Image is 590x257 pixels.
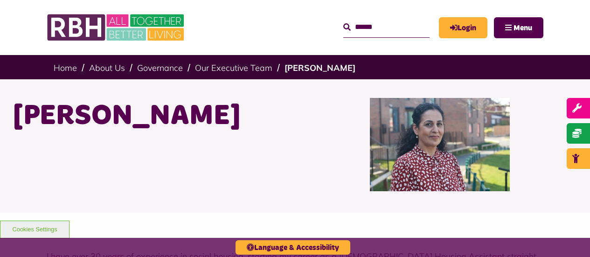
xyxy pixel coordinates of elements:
[494,17,543,38] button: Navigation
[236,240,350,255] button: Language & Accessibility
[89,63,125,73] a: About Us
[370,98,510,191] img: Nadhia Khan
[285,63,355,73] a: [PERSON_NAME]
[195,63,272,73] a: Our Executive Team
[54,63,77,73] a: Home
[47,9,187,46] img: RBH
[514,24,532,32] span: Menu
[13,98,288,134] h1: [PERSON_NAME]
[137,63,183,73] a: Governance
[548,215,590,257] iframe: Netcall Web Assistant for live chat
[439,17,487,38] a: MyRBH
